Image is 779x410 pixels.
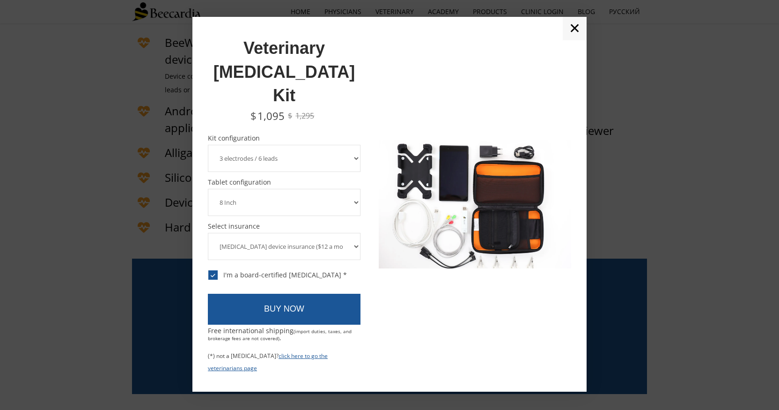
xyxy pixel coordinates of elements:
span: Veterinary [MEDICAL_DATA] Kit [213,38,355,105]
span: Select insurance [208,223,360,230]
select: Select insurance [208,233,360,260]
span: (*) not a [MEDICAL_DATA]? [208,352,279,360]
span: $ [250,109,257,123]
select: Kit configuration [208,145,360,172]
select: Tablet configuration [208,189,360,216]
span: 1,095 [257,109,285,123]
span: 1,295 [295,111,314,121]
span: Kit configuration [208,135,360,142]
div: I'm a board-certified [MEDICAL_DATA] * [208,271,347,279]
span: Free international shipping . [208,326,352,342]
a: BUY NOW [208,294,360,325]
span: Tablet configuration [208,179,360,186]
a: ✕ [563,17,587,40]
span: $ [288,111,292,121]
span: (import duties, taxes, and brokerage fees are not covered) [208,328,352,342]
